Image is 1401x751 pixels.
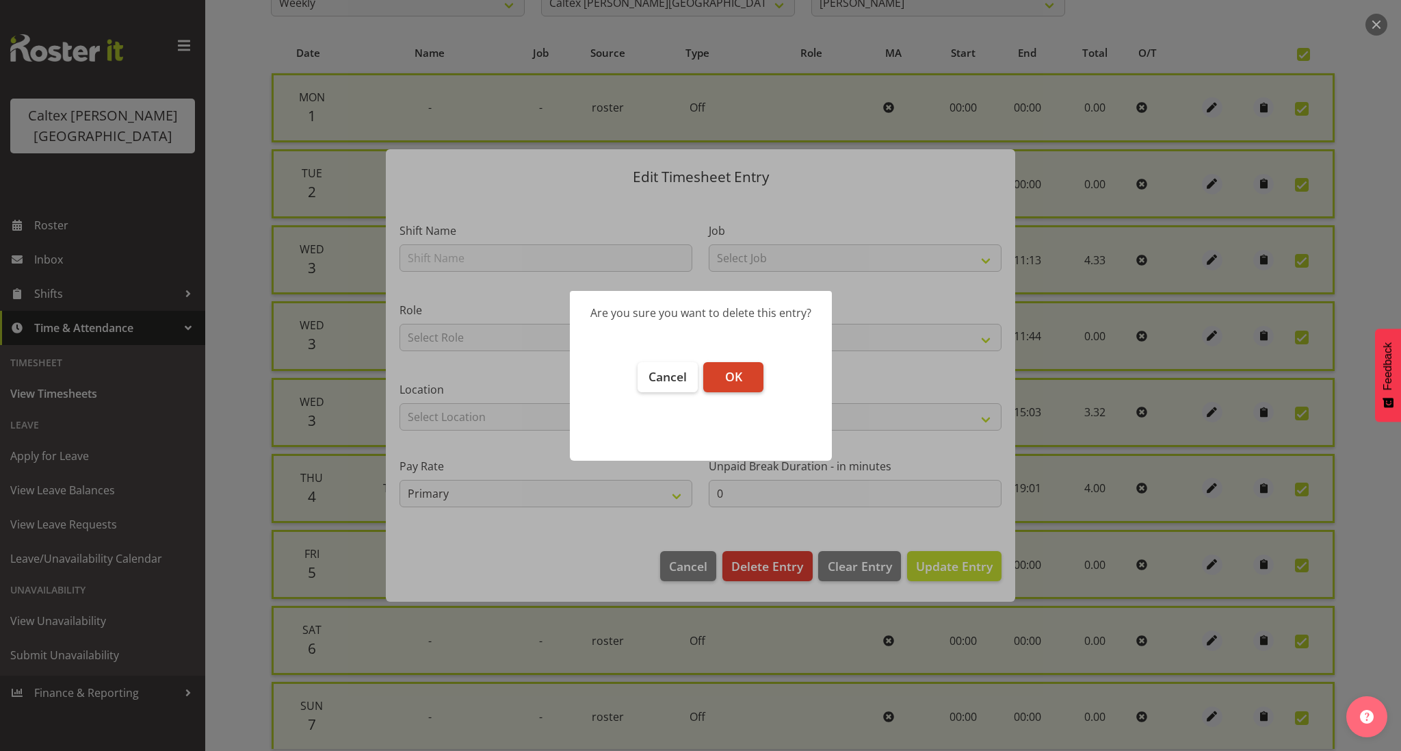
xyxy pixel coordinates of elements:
[725,368,742,385] span: OK
[649,368,687,385] span: Cancel
[703,362,763,392] button: OK
[1375,329,1401,422] button: Feedback - Show survey
[638,362,698,392] button: Cancel
[590,305,811,321] div: Are you sure you want to delete this entry?
[1382,342,1394,390] span: Feedback
[1360,710,1374,724] img: help-xxl-2.png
